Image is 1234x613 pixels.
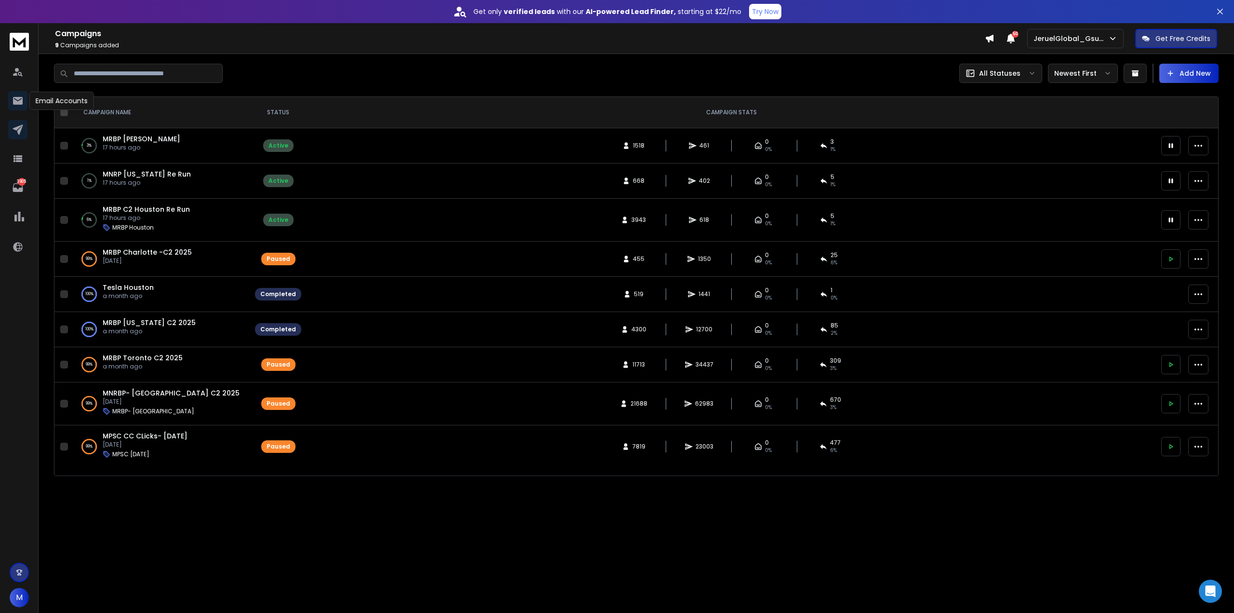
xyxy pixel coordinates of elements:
[698,290,710,298] span: 1441
[765,220,772,228] span: 0%
[586,7,676,16] strong: AI-powered Lead Finder,
[103,363,183,370] p: a month ago
[103,134,180,144] a: MRBP [PERSON_NAME]
[765,181,772,189] span: 0%
[267,255,290,263] div: Paused
[87,215,92,225] p: 6 %
[103,441,188,449] p: [DATE]
[103,214,190,222] p: 17 hours ago
[765,259,772,267] span: 0%
[103,398,240,406] p: [DATE]
[765,173,769,181] span: 0
[267,443,290,450] div: Paused
[831,259,837,267] span: 6 %
[830,439,841,447] span: 477
[72,382,249,425] td: 99%MNRBP- [GEOGRAPHIC_DATA] C2 2025[DATE]MRBP- [GEOGRAPHIC_DATA]
[765,447,772,454] span: 0%
[699,177,710,185] span: 402
[632,361,645,368] span: 11713
[633,255,644,263] span: 455
[55,28,985,40] h1: Campaigns
[112,450,149,458] p: MPSC [DATE]
[10,33,29,51] img: logo
[831,181,835,189] span: 1 %
[765,251,769,259] span: 0
[85,325,94,334] p: 100 %
[249,97,307,128] th: STATUS
[831,322,838,329] span: 85
[87,141,92,150] p: 3 %
[10,588,29,607] button: M
[1155,34,1210,43] p: Get Free Credits
[18,178,26,186] p: 3905
[72,312,249,347] td: 100%MRBP [US_STATE] C2 2025a month ago
[72,277,249,312] td: 100%Tesla Houstona month ago
[103,179,191,187] p: 17 hours ago
[765,404,772,411] span: 0%
[631,326,646,333] span: 4300
[699,142,709,150] span: 461
[85,289,94,299] p: 100 %
[268,216,288,224] div: Active
[699,216,709,224] span: 618
[765,286,769,294] span: 0
[103,353,183,363] a: MRBP Toronto C2 2025
[696,361,713,368] span: 34437
[831,294,837,302] span: 0 %
[267,400,290,408] div: Paused
[633,177,644,185] span: 668
[103,318,196,327] a: MRBP [US_STATE] C2 2025
[765,439,769,447] span: 0
[749,4,781,19] button: Try Now
[695,400,713,408] span: 62983
[72,425,249,468] td: 99%MPSC CC CLicks- [DATE][DATE]MPSC [DATE]
[765,322,769,329] span: 0
[830,365,836,372] span: 3 %
[103,204,190,214] a: MRBP C2 Houston Re Run
[112,224,154,232] p: MRBP Houston
[473,7,741,16] p: Get only with our starting at $22/mo
[103,431,188,441] a: MPSC CC CLicks- [DATE]
[1159,64,1219,83] button: Add New
[86,254,93,264] p: 99 %
[8,178,27,197] a: 3905
[696,443,713,450] span: 23003
[260,326,296,333] div: Completed
[831,329,837,337] span: 2 %
[1199,580,1222,603] div: Open Intercom Messenger
[830,404,836,411] span: 3 %
[72,199,249,242] td: 6%MRBP C2 Houston Re Run17 hours agoMRBP Houston
[698,255,711,263] span: 1350
[307,97,1155,128] th: CAMPAIGN STATS
[103,169,191,179] a: MNRP [US_STATE] Re Run
[103,388,240,398] a: MNRBP- [GEOGRAPHIC_DATA] C2 2025
[634,290,644,298] span: 519
[86,360,93,369] p: 99 %
[831,220,835,228] span: 1 %
[103,327,196,335] p: a month ago
[1135,29,1217,48] button: Get Free Credits
[831,138,834,146] span: 3
[86,442,93,451] p: 99 %
[268,142,288,150] div: Active
[831,251,838,259] span: 25
[103,144,180,151] p: 17 hours ago
[72,242,249,277] td: 99%MRBP Charlotte -C2 2025[DATE]
[103,283,154,292] a: Tesla Houston
[72,97,249,128] th: CAMPAIGN NAME
[765,294,772,302] span: 0%
[765,138,769,146] span: 0
[72,347,249,382] td: 99%MRBP Toronto C2 2025a month ago
[765,365,772,372] span: 0%
[765,329,772,337] span: 0%
[831,212,834,220] span: 5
